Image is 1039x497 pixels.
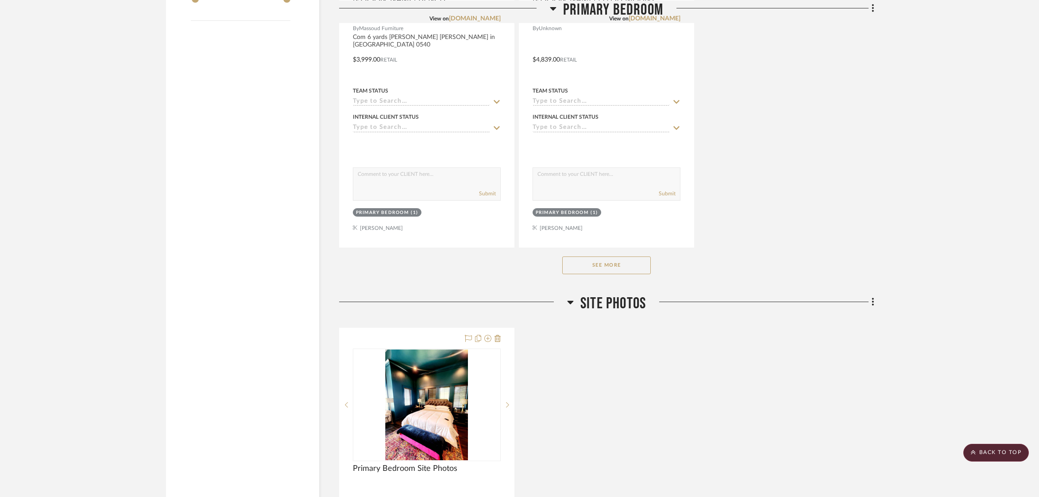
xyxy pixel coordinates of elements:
[356,210,409,216] div: Primary Bedroom
[533,87,568,95] div: Team Status
[629,16,680,22] a: [DOMAIN_NAME]
[963,444,1029,462] scroll-to-top-button: BACK TO TOP
[533,24,539,33] span: By
[479,190,496,198] button: Submit
[353,87,388,95] div: Team Status
[533,113,599,121] div: Internal Client Status
[353,98,490,106] input: Type to Search…
[562,256,651,274] button: See More
[353,464,457,474] span: Primary Bedroom Site Photos
[533,98,670,106] input: Type to Search…
[449,16,501,22] a: [DOMAIN_NAME]
[591,210,598,216] div: (1)
[539,24,562,33] span: Unknown
[536,210,589,216] div: Primary Bedroom
[609,16,629,21] span: View on
[353,24,359,33] span: By
[580,294,646,313] span: Site Photos
[385,349,468,460] img: Primary Bedroom Site Photos
[359,24,403,33] span: Massoud Furniture
[533,124,670,132] input: Type to Search…
[353,124,490,132] input: Type to Search…
[429,16,449,21] span: View on
[659,190,676,198] button: Submit
[353,113,419,121] div: Internal Client Status
[411,210,418,216] div: (1)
